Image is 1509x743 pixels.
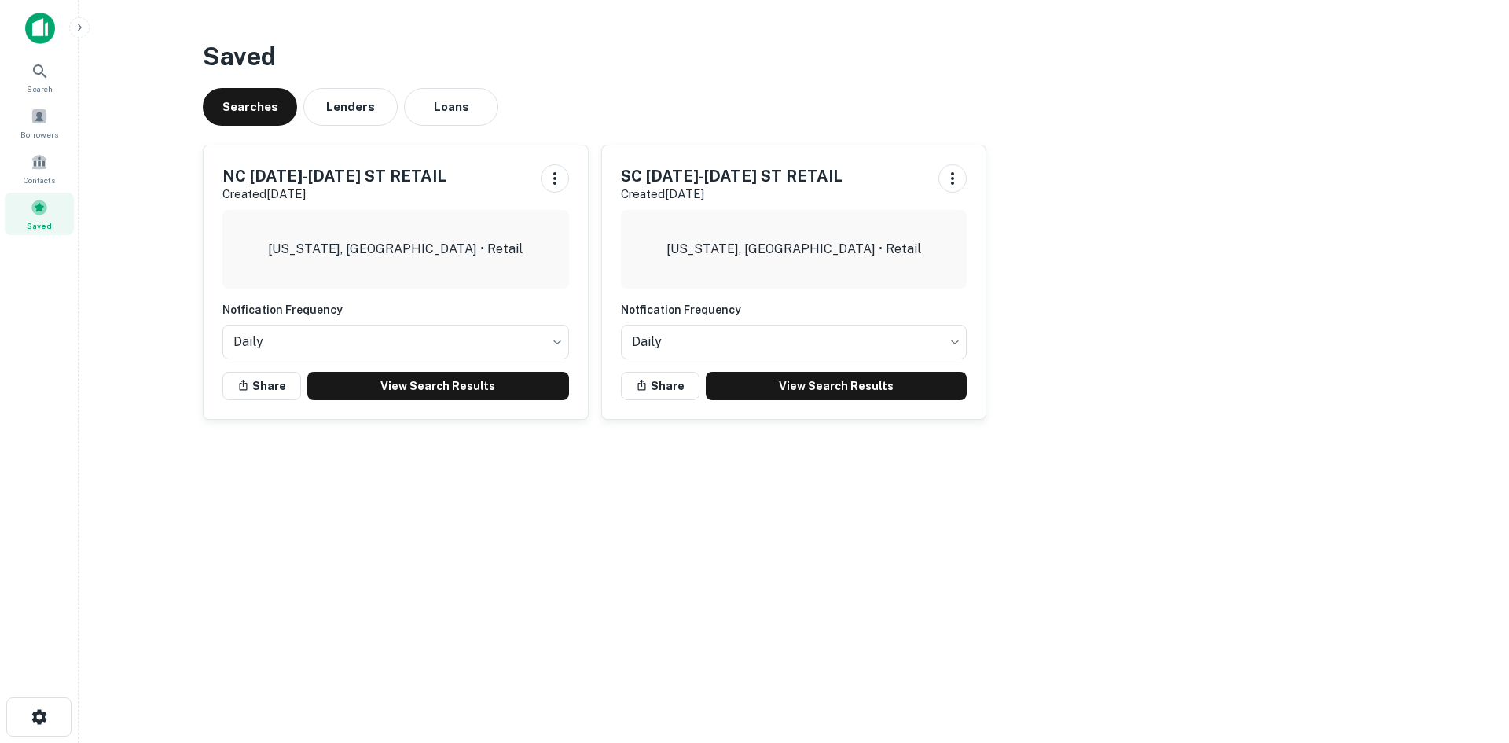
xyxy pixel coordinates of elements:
h5: NC [DATE]-[DATE] ST RETAIL [222,164,446,188]
p: Created [DATE] [222,185,446,204]
p: [US_STATE], [GEOGRAPHIC_DATA] • Retail [666,240,921,259]
p: [US_STATE], [GEOGRAPHIC_DATA] • Retail [268,240,523,259]
span: Borrowers [20,128,58,141]
a: View Search Results [706,372,967,400]
iframe: Chat Widget [1430,617,1509,693]
button: Share [222,372,301,400]
div: Without label [621,320,967,364]
h6: Notfication Frequency [621,301,967,318]
button: Lenders [303,88,398,126]
a: Borrowers [5,101,74,144]
a: Contacts [5,147,74,189]
p: Created [DATE] [621,185,843,204]
div: Without label [222,320,569,364]
span: Search [27,83,53,95]
button: Searches [203,88,297,126]
a: View Search Results [307,372,569,400]
h5: SC [DATE]-[DATE] ST RETAIL [621,164,843,188]
a: Search [5,56,74,98]
span: Contacts [24,174,55,186]
span: Saved [27,219,52,232]
h6: Notfication Frequency [222,301,569,318]
img: capitalize-icon.png [25,13,55,44]
button: Loans [404,88,498,126]
a: Saved [5,193,74,235]
button: Share [621,372,699,400]
h3: Saved [203,38,1385,75]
